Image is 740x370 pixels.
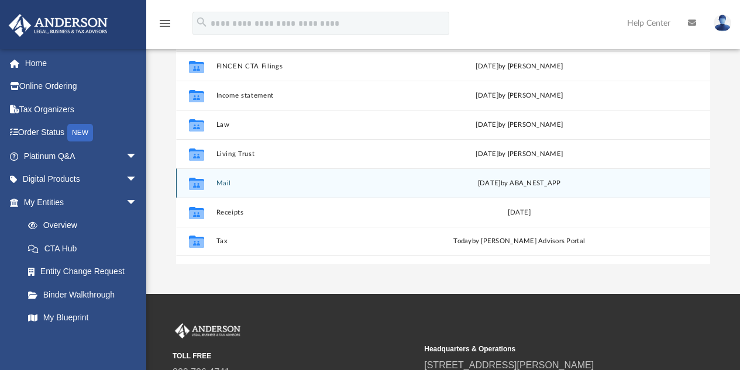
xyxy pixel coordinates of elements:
[8,191,155,214] a: My Entitiesarrow_drop_down
[420,91,619,101] div: [DATE] by [PERSON_NAME]
[8,51,155,75] a: Home
[195,16,208,29] i: search
[16,214,155,237] a: Overview
[126,168,149,192] span: arrow_drop_down
[216,209,415,216] button: Receipts
[158,22,172,30] a: menu
[8,144,155,168] a: Platinum Q&Aarrow_drop_down
[16,283,155,306] a: Binder Walkthrough
[216,238,415,245] button: Tax
[453,238,471,244] span: today
[67,124,93,141] div: NEW
[176,22,711,264] div: grid
[420,120,619,130] div: [DATE] by [PERSON_NAME]
[424,344,667,354] small: Headquarters & Operations
[424,360,594,370] a: [STREET_ADDRESS][PERSON_NAME]
[714,15,731,32] img: User Pic
[420,178,619,189] div: [DATE] by ABA_NEST_APP
[216,179,415,187] button: Mail
[216,63,415,70] button: FINCEN CTA Filings
[420,236,619,247] div: by [PERSON_NAME] Advisors Portal
[8,121,155,145] a: Order StatusNEW
[16,237,155,260] a: CTA Hub
[8,98,155,121] a: Tax Organizers
[126,191,149,215] span: arrow_drop_down
[216,150,415,158] button: Living Trust
[16,306,149,330] a: My Blueprint
[216,92,415,99] button: Income statement
[420,149,619,160] div: [DATE] by [PERSON_NAME]
[173,323,243,338] img: Anderson Advisors Platinum Portal
[16,260,155,283] a: Entity Change Request
[16,329,155,352] a: Tax Due Dates
[216,121,415,129] button: Law
[420,208,619,218] div: [DATE]
[173,351,416,361] small: TOLL FREE
[5,14,111,37] img: Anderson Advisors Platinum Portal
[8,168,155,191] a: Digital Productsarrow_drop_down
[8,75,155,98] a: Online Ordering
[420,61,619,72] div: [DATE] by [PERSON_NAME]
[126,144,149,168] span: arrow_drop_down
[158,16,172,30] i: menu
